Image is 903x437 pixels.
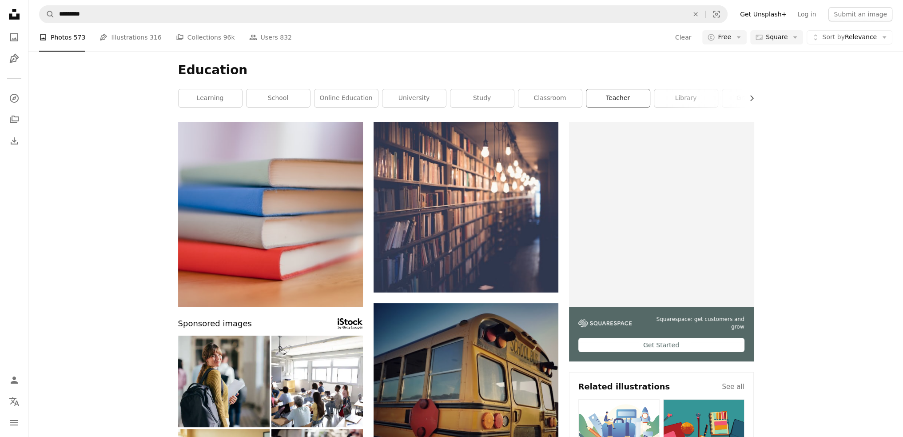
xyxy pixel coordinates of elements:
a: Photos [5,28,23,46]
a: Home — Unsplash [5,5,23,25]
span: Squarespace: get customers and grow [642,316,744,331]
a: library [654,89,718,107]
button: Clear [686,6,705,23]
img: High angle view of mature female teacher explaining lesson to multiracial high school students in... [271,336,363,427]
a: Users 832 [249,23,292,52]
a: filed four books [178,210,363,218]
a: Log in / Sign up [5,371,23,389]
a: school [247,89,310,107]
button: Square [750,30,803,44]
a: Illustrations 316 [99,23,161,52]
a: Squarespace: get customers and growGet Started [569,122,754,361]
img: file-1747939142011-51e5cc87e3c9 [578,319,632,327]
a: Explore [5,89,23,107]
span: 832 [280,32,292,42]
div: Get Started [578,338,744,352]
button: Language [5,393,23,410]
a: teacher [586,89,650,107]
button: Visual search [706,6,727,23]
button: scroll list to the right [744,89,754,107]
button: Submit an image [828,7,892,21]
a: learning [179,89,242,107]
span: Free [718,33,731,42]
h1: Education [178,62,754,78]
a: photo of library with turned on lights [374,203,558,211]
button: Search Unsplash [40,6,55,23]
h4: Related illustrations [578,381,670,392]
a: graduation [722,89,786,107]
button: Sort byRelevance [807,30,892,44]
a: university [382,89,446,107]
span: Sort by [822,33,844,40]
button: Menu [5,414,23,432]
button: Clear [675,30,692,44]
span: 96k [223,32,235,42]
a: Collections [5,111,23,128]
button: Free [702,30,747,44]
span: Relevance [822,33,877,42]
span: 316 [150,32,162,42]
span: Square [766,33,788,42]
form: Find visuals sitewide [39,5,728,23]
a: Log in [792,7,821,21]
a: online education [314,89,378,107]
a: Illustrations [5,50,23,68]
a: See all [722,381,744,392]
img: photo of library with turned on lights [374,122,558,293]
span: Sponsored images [178,317,252,330]
a: Collections 96k [176,23,235,52]
img: filed four books [178,122,363,307]
img: Smiling College Student Walking Through University Hallway [178,336,270,427]
a: study [450,89,514,107]
a: Download History [5,132,23,150]
a: a yellow school bus parked in a parking lot [374,388,558,396]
a: classroom [518,89,582,107]
a: Get Unsplash+ [735,7,792,21]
